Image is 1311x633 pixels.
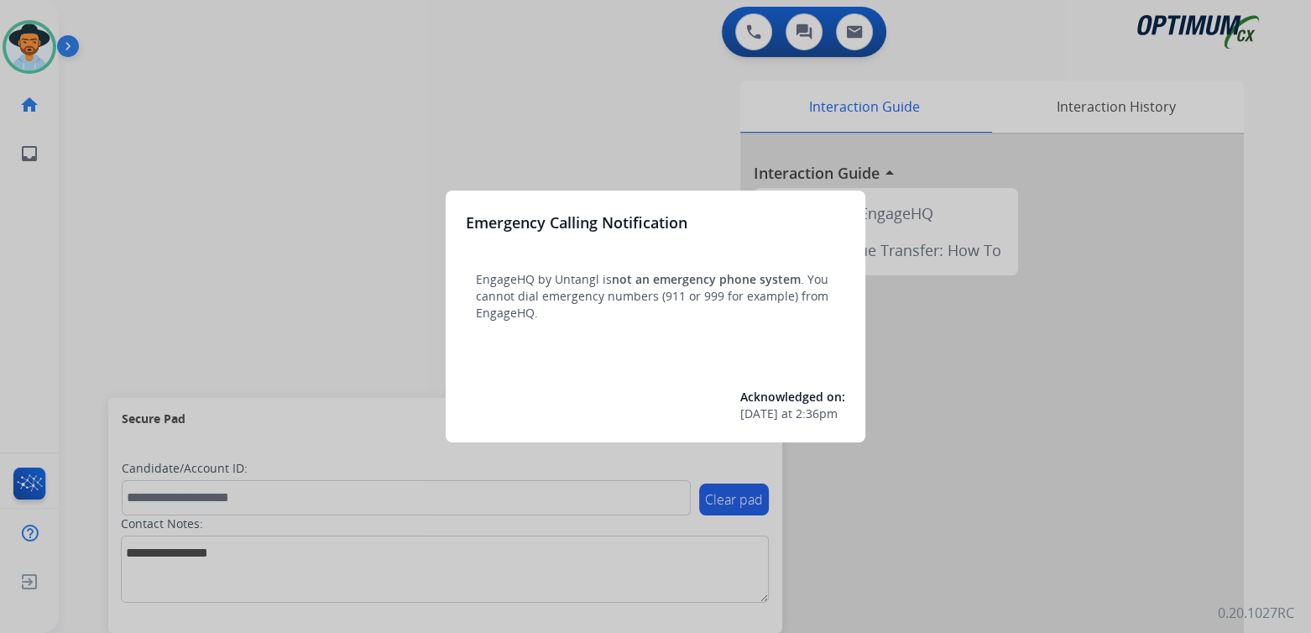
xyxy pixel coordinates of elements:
[1218,603,1294,623] p: 0.20.1027RC
[612,271,801,287] span: not an emergency phone system
[740,405,845,422] div: at
[796,405,838,422] span: 2:36pm
[740,389,845,405] span: Acknowledged on:
[740,405,778,422] span: [DATE]
[476,271,835,322] p: EngageHQ by Untangl is . You cannot dial emergency numbers (911 or 999 for example) from EngageHQ.
[466,211,687,234] h3: Emergency Calling Notification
